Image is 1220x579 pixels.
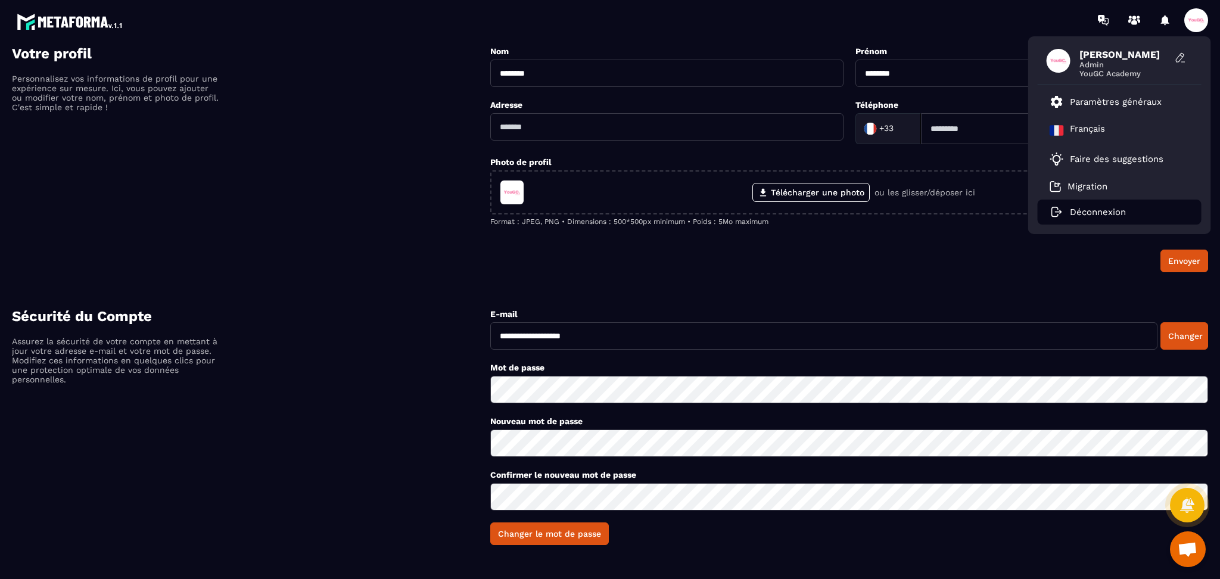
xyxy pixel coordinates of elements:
p: Personnalisez vos informations de profil pour une expérience sur mesure. Ici, vous pouvez ajouter... [12,74,220,112]
p: Format : JPEG, PNG • Dimensions : 500*500px minimum • Poids : 5Mo maximum [490,217,1208,226]
label: Télécharger une photo [752,183,870,202]
button: Changer le mot de passe [490,522,609,545]
button: Changer [1160,322,1208,350]
p: Migration [1067,181,1107,192]
a: Paramètres généraux [1050,95,1162,109]
label: Adresse [490,100,522,110]
button: Envoyer [1160,250,1208,272]
span: Admin [1079,60,1169,69]
h4: Sécurité du Compte [12,308,490,325]
p: Français [1070,123,1105,138]
p: Assurez la sécurité de votre compte en mettant à jour votre adresse e-mail et votre mot de passe.... [12,337,220,384]
label: Prénom [855,46,887,56]
a: Ouvrir le chat [1170,531,1206,567]
p: Faire des suggestions [1070,154,1163,164]
input: Search for option [897,120,908,138]
span: +33 [879,123,894,135]
img: logo [17,11,124,32]
h4: Votre profil [12,45,490,62]
p: Paramètres généraux [1070,96,1162,107]
p: Déconnexion [1070,207,1126,217]
a: Migration [1050,180,1107,192]
img: Country Flag [858,117,882,141]
div: Search for option [855,113,921,144]
label: Nom [490,46,509,56]
label: Mot de passe [490,363,544,372]
span: YouGC Academy [1079,69,1169,78]
label: Téléphone [855,100,898,110]
label: E-mail [490,309,518,319]
label: Nouveau mot de passe [490,416,583,426]
a: Faire des suggestions [1050,152,1175,166]
p: ou les glisser/déposer ici [874,188,975,197]
label: Photo de profil [490,157,552,167]
span: [PERSON_NAME] [1079,49,1169,60]
label: Confirmer le nouveau mot de passe [490,470,636,480]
